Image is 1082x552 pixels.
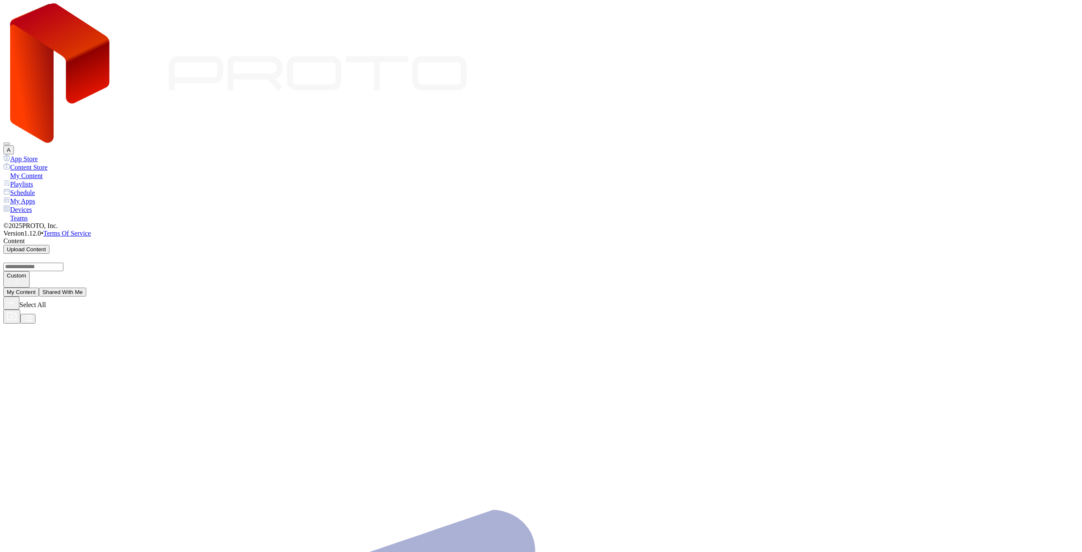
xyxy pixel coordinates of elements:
[3,171,1079,180] a: My Content
[3,245,49,254] button: Upload Content
[3,180,1079,188] a: Playlists
[19,301,46,308] span: Select All
[3,288,39,297] button: My Content
[7,246,46,253] div: Upload Content
[3,146,14,154] button: A
[3,205,1079,214] a: Devices
[3,222,1079,230] div: © 2025 PROTO, Inc.
[3,197,1079,205] a: My Apps
[39,288,86,297] button: Shared With Me
[3,188,1079,197] a: Schedule
[3,154,1079,163] a: App Store
[44,230,91,237] a: Terms Of Service
[3,230,44,237] span: Version 1.12.0 •
[7,272,26,279] div: Custom
[3,214,1079,222] a: Teams
[3,271,30,288] button: Custom
[3,237,1079,245] div: Content
[3,163,1079,171] a: Content Store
